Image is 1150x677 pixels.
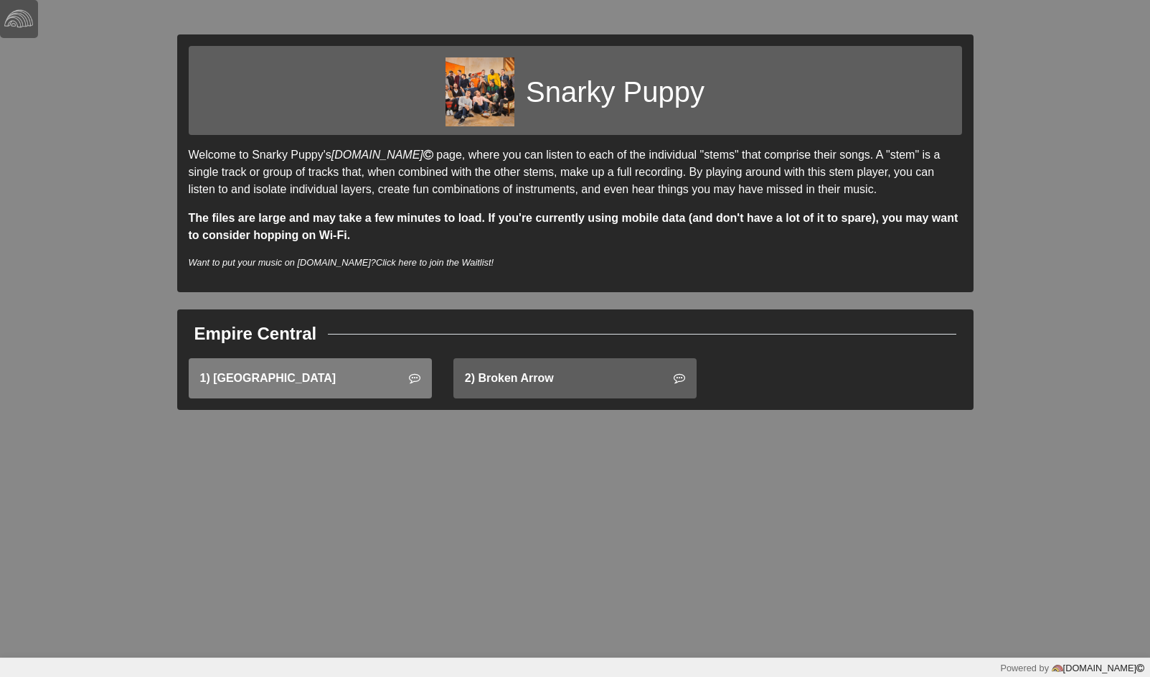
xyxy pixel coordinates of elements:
[1052,663,1063,674] img: logo-color-e1b8fa5219d03fcd66317c3d3cfaab08a3c62fe3c3b9b34d55d8365b78b1766b.png
[1049,663,1144,673] a: [DOMAIN_NAME]
[331,149,436,161] a: [DOMAIN_NAME]
[376,257,494,268] a: Click here to join the Waitlist!
[4,4,33,33] img: logo-white-4c48a5e4bebecaebe01ca5a9d34031cfd3d4ef9ae749242e8c4bf12ef99f53e8.png
[189,212,958,241] strong: The files are large and may take a few minutes to load. If you're currently using mobile data (an...
[189,146,962,198] p: Welcome to Snarky Puppy's page, where you can listen to each of the individual "stems" that compr...
[1000,661,1144,675] div: Powered by
[189,358,432,398] a: 1) [GEOGRAPHIC_DATA]
[526,75,704,109] h1: Snarky Puppy
[194,321,317,347] div: Empire Central
[446,57,514,126] img: b0ce2f957c79ba83289fe34b867a9dd4feee80d7bacaab490a73b75327e063d4.jpg
[189,257,494,268] i: Want to put your music on [DOMAIN_NAME]?
[453,358,697,398] a: 2) Broken Arrow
